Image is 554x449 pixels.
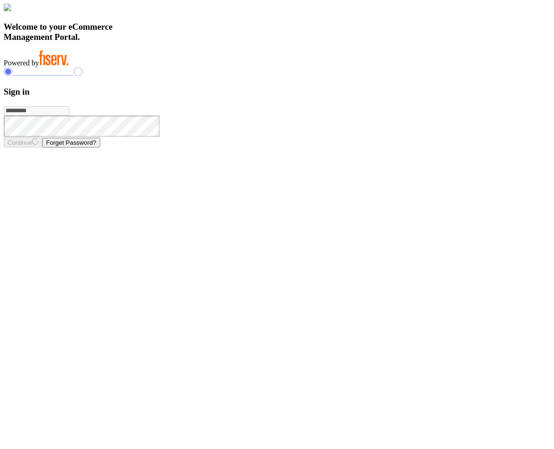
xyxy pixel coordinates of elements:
[4,87,550,97] h3: Sign in
[4,59,39,67] span: Powered by
[4,22,550,42] h3: Welcome to your eCommerce Management Portal.
[4,137,42,148] button: Continue
[4,4,11,11] img: card_Illustration.svg
[42,138,100,148] button: Forget Password?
